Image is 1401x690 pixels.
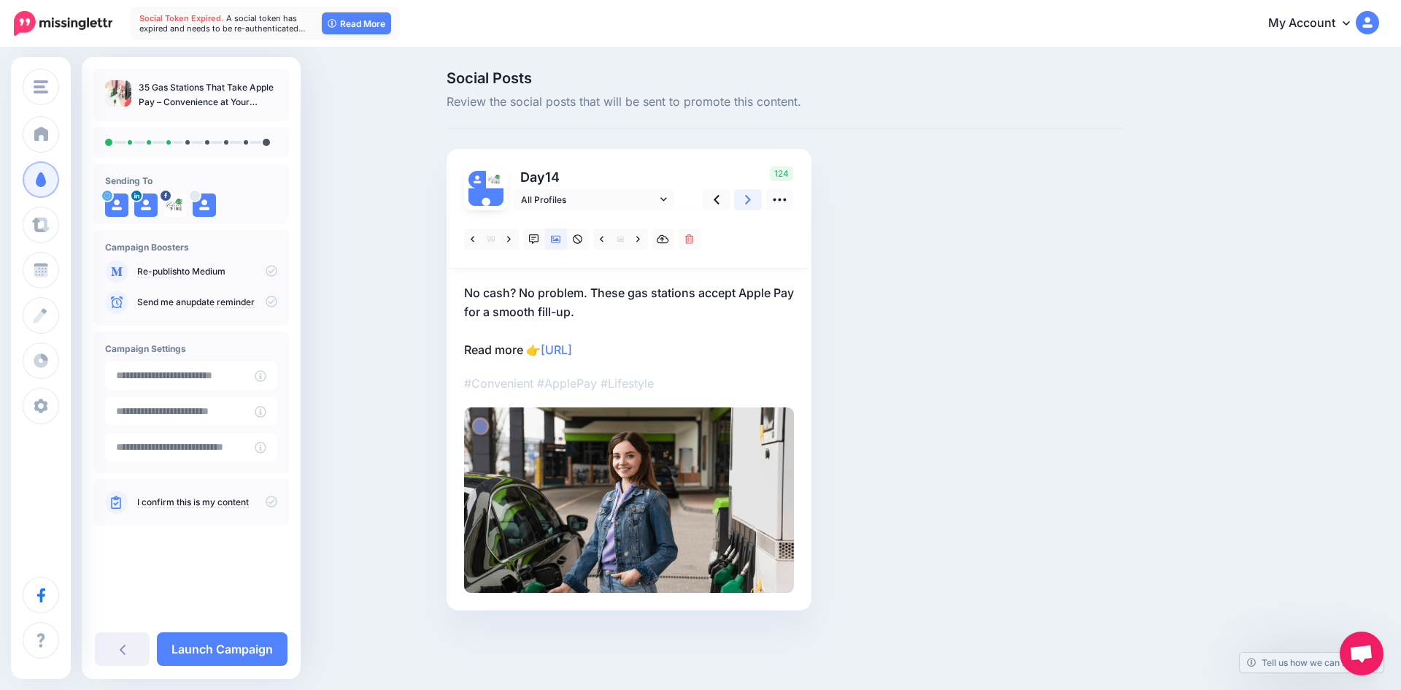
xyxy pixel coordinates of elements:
span: 14 [545,169,560,185]
h4: Campaign Boosters [105,242,277,253]
a: update reminder [186,296,255,308]
a: Re-publish [137,266,182,277]
span: Social Posts [447,71,1124,85]
span: A social token has expired and needs to be re-authenticated… [139,13,306,34]
a: Tell us how we can improve [1240,653,1383,672]
img: 302279413_941954216721528_4677248601821306673_n-bsa153469.jpg [486,171,503,188]
img: user_default_image.png [193,193,216,217]
p: #Convenient #ApplePay #Lifestyle [464,374,794,393]
p: Day [514,166,676,188]
h4: Sending To [105,175,277,186]
a: I confirm this is my content [137,497,249,508]
p: to Medium [137,265,277,278]
a: Read More [322,12,391,34]
h4: Campaign Settings [105,343,277,354]
a: My Account [1254,6,1379,42]
span: 124 [770,166,793,181]
a: All Profiles [514,189,674,210]
a: Open chat [1340,632,1383,675]
p: Send me an [137,296,277,309]
img: Missinglettr [14,11,112,36]
img: user_default_image.png [468,188,503,223]
img: 1bbe28fd50424b784c7d31383b1476b2_thumb.jpg [105,80,131,107]
img: user_default_image.png [134,193,158,217]
img: ILW8YFJDUJ5A5FMGX1V4BM0ROXGK2GXM.png [464,407,794,593]
span: Social Token Expired. [139,13,224,23]
img: 302279413_941954216721528_4677248601821306673_n-bsa153469.jpg [163,193,187,217]
span: All Profiles [521,192,657,207]
a: [URL] [541,342,572,357]
img: user_default_image.png [468,171,486,188]
img: menu.png [34,80,48,93]
img: user_default_image.png [105,193,128,217]
p: 35 Gas Stations That Take Apple Pay – Convenience at Your Fingertips [139,80,277,110]
span: Review the social posts that will be sent to promote this content. [447,93,1124,112]
p: No cash? No problem. These gas stations accept Apple Pay for a smooth fill-up. Read more 👉 [464,283,794,359]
